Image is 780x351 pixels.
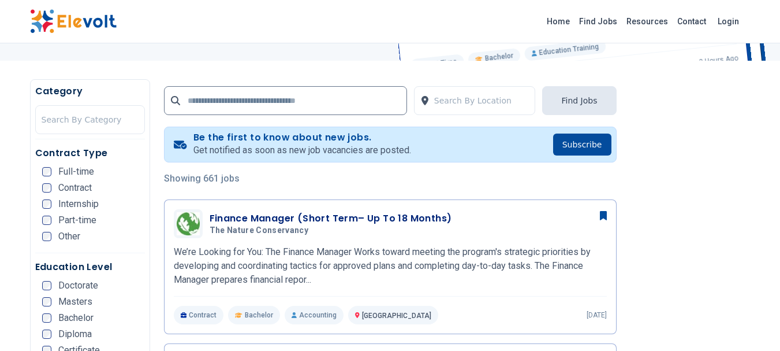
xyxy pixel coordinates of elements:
[574,12,622,31] a: Find Jobs
[58,297,92,306] span: Masters
[711,10,746,33] a: Login
[245,311,273,320] span: Bachelor
[42,281,51,290] input: Doctorate
[553,134,611,156] button: Subscribe
[722,295,780,351] iframe: Chat Widget
[35,84,145,98] h5: Category
[58,199,99,209] span: Internship
[30,9,117,34] img: Elevolt
[42,216,51,225] input: Part-time
[42,297,51,306] input: Masters
[58,216,96,225] span: Part-time
[193,143,411,157] p: Get notified as soon as new job vacancies are posted.
[58,183,92,193] span: Contract
[58,281,98,290] span: Doctorate
[673,12,711,31] a: Contact
[42,167,51,176] input: Full-time
[177,212,200,235] img: The Nature Conservancy
[42,330,51,339] input: Diploma
[35,260,145,274] h5: Education Level
[174,209,607,324] a: The Nature ConservancyFinance Manager (Short Term– Up To 18 Months)The Nature ConservancyWe’re Lo...
[58,232,80,241] span: Other
[193,132,411,143] h4: Be the first to know about new jobs.
[42,183,51,193] input: Contract
[285,306,344,324] p: Accounting
[42,313,51,323] input: Bachelor
[58,330,92,339] span: Diploma
[174,306,224,324] p: Contract
[210,226,309,236] span: The Nature Conservancy
[58,167,94,176] span: Full-time
[42,199,51,209] input: Internship
[587,311,607,320] p: [DATE]
[164,172,617,186] p: Showing 661 jobs
[58,313,94,323] span: Bachelor
[542,12,574,31] a: Home
[622,12,673,31] a: Resources
[174,245,607,287] p: We’re Looking for You: The Finance Manager Works toward meeting the program's strategic prioritie...
[362,312,431,320] span: [GEOGRAPHIC_DATA]
[542,86,616,115] button: Find Jobs
[210,212,452,226] h3: Finance Manager (Short Term– Up To 18 Months)
[35,146,145,160] h5: Contract Type
[42,232,51,241] input: Other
